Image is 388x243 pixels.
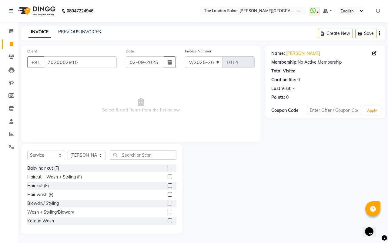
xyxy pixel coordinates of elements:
[271,50,285,57] div: Name:
[363,106,381,115] button: Apply
[271,68,295,74] div: Total Visits:
[297,77,300,83] div: 0
[355,29,376,38] button: Save
[185,48,211,54] label: Invoice Number
[67,2,93,19] b: 08047224946
[126,48,134,54] label: Date
[271,77,296,83] div: Card on file:
[27,183,49,189] div: Hair cut (F)
[110,150,176,160] input: Search or Scan
[271,59,379,65] div: No Active Membership
[27,200,59,207] div: Blowdry/ Styling
[58,29,101,35] a: PREVIOUS INVOICES
[271,59,298,65] div: Membership:
[27,209,74,215] div: Wash + Styling/Blowdry
[271,85,292,92] div: Last Visit:
[271,94,285,101] div: Points:
[286,94,289,101] div: 0
[27,191,53,198] div: Hair wash (F)
[27,174,82,180] div: Haircut + Wash + Styling (F)
[293,85,295,92] div: -
[307,106,361,115] input: Enter Offer / Coupon Code
[286,50,320,57] a: [PERSON_NAME]
[363,219,382,237] iframe: chat widget
[27,56,44,68] button: +91
[44,56,117,68] input: Search by Name/Mobile/Email/Code
[15,2,57,19] img: logo
[318,29,353,38] button: Create New
[28,27,51,38] a: INVOICE
[271,107,307,114] div: Coupon Code
[27,218,54,224] div: Keratin Wash
[27,75,255,136] span: Select & add items from the list below
[27,165,59,171] div: Baby hair cut (F)
[27,48,37,54] label: Client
